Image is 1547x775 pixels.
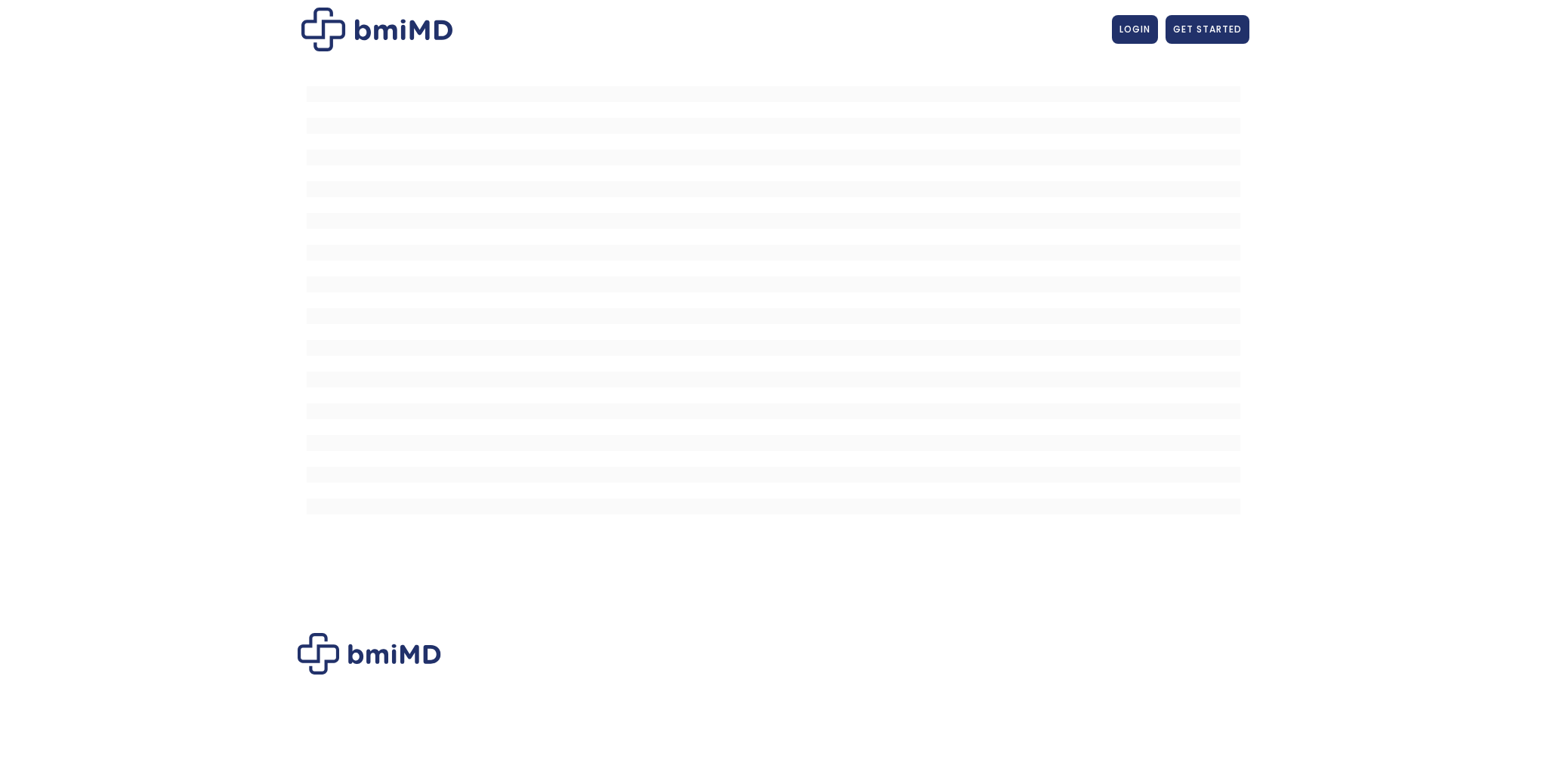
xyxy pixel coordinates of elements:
[1112,15,1158,44] a: LOGIN
[298,633,441,675] img: Brand Logo
[307,70,1240,523] iframe: MDI Patient Messaging Portal
[301,8,452,51] img: Patient Messaging Portal
[1119,23,1150,36] span: LOGIN
[1166,15,1249,44] a: GET STARTED
[1173,23,1242,36] span: GET STARTED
